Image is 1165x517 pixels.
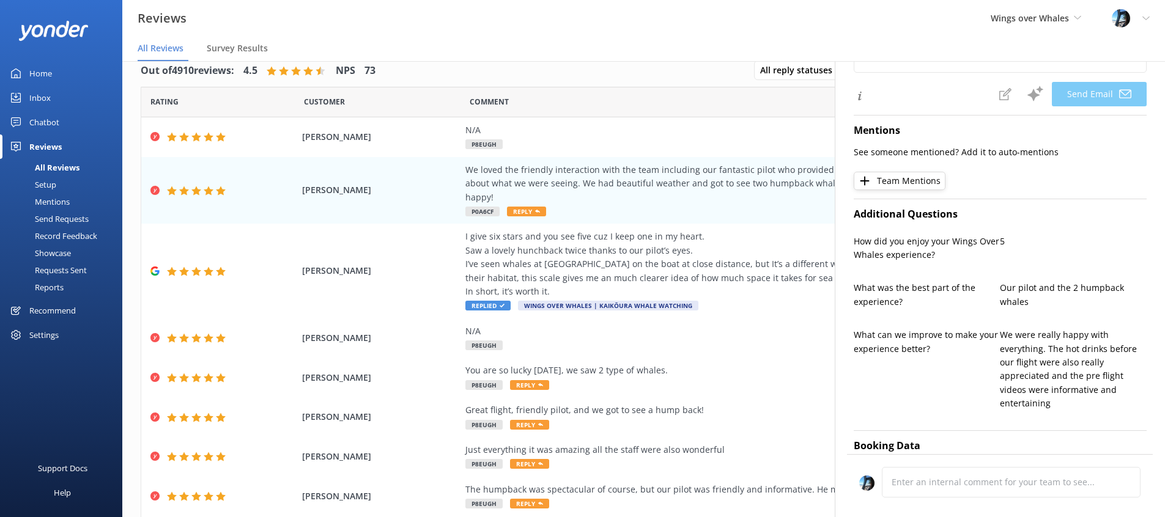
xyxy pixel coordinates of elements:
[7,193,122,210] a: Mentions
[7,227,122,244] a: Record Feedback
[7,176,56,193] div: Setup
[7,227,97,244] div: Record Feedback
[465,420,503,430] span: P8EUGH
[243,63,257,79] h4: 4.5
[465,364,1022,377] div: You are so lucky [DATE], we saw 2 type of whales.
[29,110,59,134] div: Chatbot
[29,86,51,110] div: Inbox
[465,380,503,390] span: P8EUGH
[302,331,460,345] span: [PERSON_NAME]
[7,244,71,262] div: Showcase
[7,176,122,193] a: Setup
[7,159,80,176] div: All Reviews
[1000,281,1147,309] p: Our pilot and the 2 humpback whales
[29,61,52,86] div: Home
[465,459,503,469] span: P8EUGH
[141,63,234,79] h4: Out of 4910 reviews:
[7,279,122,296] a: Reports
[465,207,500,216] span: P0A6CF
[510,499,549,508] span: Reply
[760,64,840,77] span: All reply statuses
[465,403,1022,417] div: Great flight, friendly pilot, and we got to see a hump back!
[302,450,460,463] span: [PERSON_NAME]
[364,63,375,79] h4: 73
[991,12,1069,24] span: Wings over Whales
[1000,328,1147,410] p: We were really happy with everything. The hot drinks before our flight were also really appreciat...
[465,340,503,350] span: P8EUGH
[465,139,503,149] span: P8EUGH
[54,480,71,505] div: Help
[207,42,268,54] span: Survey Results
[465,123,1022,137] div: N/A
[7,262,122,279] a: Requests Sent
[29,298,76,323] div: Recommend
[854,281,1000,309] p: What was the best part of the experience?
[507,207,546,216] span: Reply
[7,262,87,279] div: Requests Sent
[18,21,89,41] img: yonder-white-logo.png
[465,230,1022,298] div: I give six stars and you see five cuz I keep one in my heart. Saw a lovely hunchback twice thanks...
[518,301,698,310] span: Wings Over Whales | Kaikōura Whale Watching
[7,210,122,227] a: Send Requests
[1000,235,1147,248] p: 5
[854,123,1147,139] h4: Mentions
[302,410,460,424] span: [PERSON_NAME]
[465,483,1022,496] div: The humpback was spectacular of course, but our pilot was friendly and informative. He made it a ...
[302,490,460,503] span: [PERSON_NAME]
[854,235,1000,262] p: How did you enjoy your Wings Over Whales experience?
[150,96,179,108] span: Date
[138,9,187,28] h3: Reviews
[854,438,1147,454] h4: Booking Data
[7,279,64,296] div: Reports
[138,42,183,54] span: All Reviews
[302,130,460,144] span: [PERSON_NAME]
[859,475,875,491] img: 145-1635463833.jpg
[510,380,549,390] span: Reply
[302,183,460,197] span: [PERSON_NAME]
[304,96,345,108] span: Date
[302,264,460,277] span: [PERSON_NAME]
[302,371,460,384] span: [PERSON_NAME]
[1112,9,1130,28] img: 145-1635463833.jpg
[465,499,503,508] span: P8EUGH
[854,328,1000,356] p: What can we improve to make your experience better?
[470,96,509,108] span: Question
[854,172,945,190] button: Team Mentions
[465,163,1022,204] div: We loved the friendly interaction with the team including our fantastic pilot who provided really...
[7,244,122,262] a: Showcase
[29,134,62,159] div: Reviews
[7,210,89,227] div: Send Requests
[38,456,87,480] div: Support Docs
[465,324,1022,338] div: N/A
[854,207,1147,222] h4: Additional Questions
[510,420,549,430] span: Reply
[854,145,1147,159] p: See someone mentioned? Add it to auto-mentions
[7,193,70,210] div: Mentions
[29,323,59,347] div: Settings
[465,301,511,310] span: Replied
[465,443,1022,457] div: Just everything it was amazing all the staff were also wonderful
[510,459,549,469] span: Reply
[7,159,122,176] a: All Reviews
[336,63,355,79] h4: NPS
